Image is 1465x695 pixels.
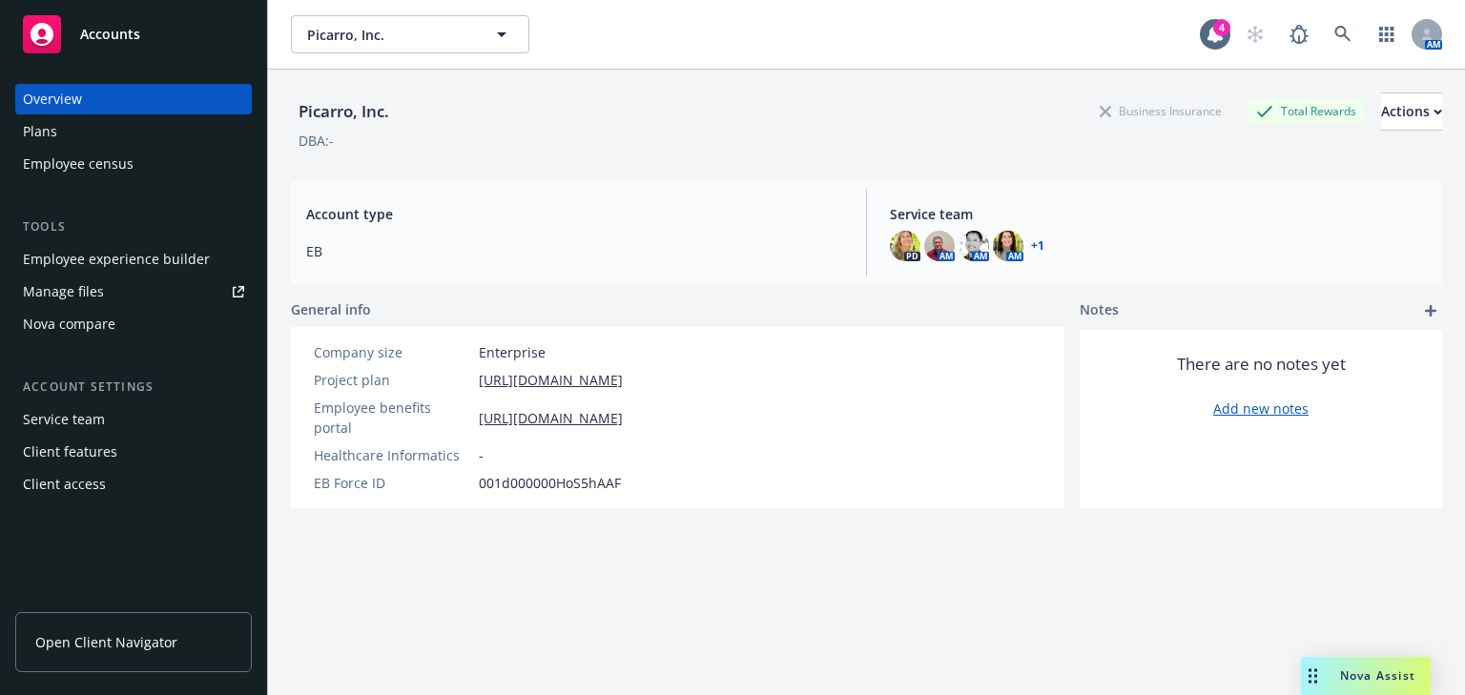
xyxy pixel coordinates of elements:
[1213,399,1309,419] a: Add new notes
[23,276,104,307] div: Manage files
[1340,667,1415,684] span: Nova Assist
[993,231,1023,261] img: photo
[15,217,252,236] div: Tools
[1080,299,1119,322] span: Notes
[1213,19,1230,36] div: 4
[479,408,623,428] a: [URL][DOMAIN_NAME]
[959,231,989,261] img: photo
[306,241,843,261] span: EB
[23,116,57,147] div: Plans
[1247,99,1366,123] div: Total Rewards
[314,370,471,390] div: Project plan
[1177,353,1346,376] span: There are no notes yet
[314,473,471,493] div: EB Force ID
[15,84,252,114] a: Overview
[23,84,82,114] div: Overview
[15,149,252,179] a: Employee census
[314,342,471,362] div: Company size
[15,276,252,307] a: Manage files
[80,27,140,42] span: Accounts
[1324,15,1362,53] a: Search
[299,131,334,151] div: DBA: -
[479,342,546,362] span: Enterprise
[15,244,252,275] a: Employee experience builder
[23,244,210,275] div: Employee experience builder
[1280,15,1318,53] a: Report a Bug
[307,25,472,45] span: Picarro, Inc.
[15,469,252,500] a: Client access
[1381,93,1442,130] div: Actions
[314,398,471,438] div: Employee benefits portal
[291,15,529,53] button: Picarro, Inc.
[15,404,252,435] a: Service team
[1301,657,1431,695] button: Nova Assist
[23,404,105,435] div: Service team
[306,204,843,224] span: Account type
[479,445,484,465] span: -
[15,8,252,61] a: Accounts
[1381,92,1442,131] button: Actions
[1419,299,1442,322] a: add
[924,231,955,261] img: photo
[23,469,106,500] div: Client access
[890,231,920,261] img: photo
[479,370,623,390] a: [URL][DOMAIN_NAME]
[23,309,115,339] div: Nova compare
[1301,657,1325,695] div: Drag to move
[1090,99,1231,123] div: Business Insurance
[23,149,134,179] div: Employee census
[1031,240,1044,252] a: +1
[314,445,471,465] div: Healthcare Informatics
[1236,15,1274,53] a: Start snowing
[15,437,252,467] a: Client features
[23,437,117,467] div: Client features
[1368,15,1406,53] a: Switch app
[890,204,1427,224] span: Service team
[479,473,621,493] span: 001d000000HoS5hAAF
[35,632,177,652] span: Open Client Navigator
[15,309,252,339] a: Nova compare
[291,99,397,124] div: Picarro, Inc.
[15,116,252,147] a: Plans
[291,299,371,319] span: General info
[15,378,252,397] div: Account settings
